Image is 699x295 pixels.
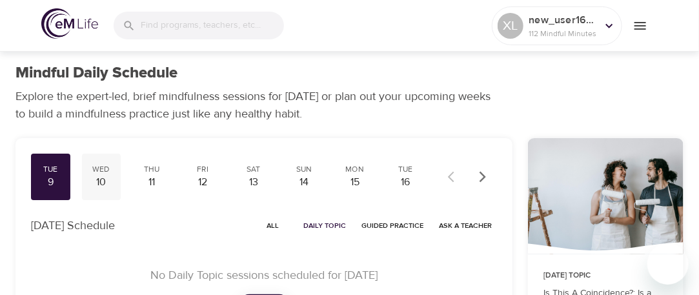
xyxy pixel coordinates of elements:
img: logo [41,8,98,39]
p: new_user1608587756 [529,12,597,28]
div: 15 [341,175,370,190]
div: 14 [290,175,319,190]
h1: Mindful Daily Schedule [15,64,177,83]
div: 16 [391,175,420,190]
div: 10 [87,175,116,190]
button: Ask a Teacher [434,216,497,236]
p: Explore the expert-led, brief mindfulness sessions for [DATE] or plan out your upcoming weeks to ... [15,88,500,123]
p: [DATE] Schedule [31,217,115,234]
button: menu [622,8,658,43]
input: Find programs, teachers, etc... [141,12,284,39]
div: Sat [239,164,268,175]
span: All [257,219,288,232]
div: 12 [188,175,218,190]
div: Fri [188,164,218,175]
span: Ask a Teacher [439,219,492,232]
div: 9 [36,175,65,190]
span: Guided Practice [361,219,423,232]
span: Daily Topic [303,219,346,232]
p: No Daily Topic sessions scheduled for [DATE] [46,267,481,284]
p: [DATE] Topic [543,270,668,281]
p: 112 Mindful Minutes [529,28,597,39]
button: Guided Practice [356,216,429,236]
div: Tue [36,164,65,175]
div: Thu [137,164,167,175]
button: All [252,216,293,236]
div: 11 [137,175,167,190]
div: Tue [391,164,420,175]
div: Sun [290,164,319,175]
div: Wed [87,164,116,175]
button: Daily Topic [298,216,351,236]
div: XL [498,13,523,39]
div: Mon [341,164,370,175]
iframe: Button to launch messaging window [647,243,689,285]
div: 13 [239,175,268,190]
